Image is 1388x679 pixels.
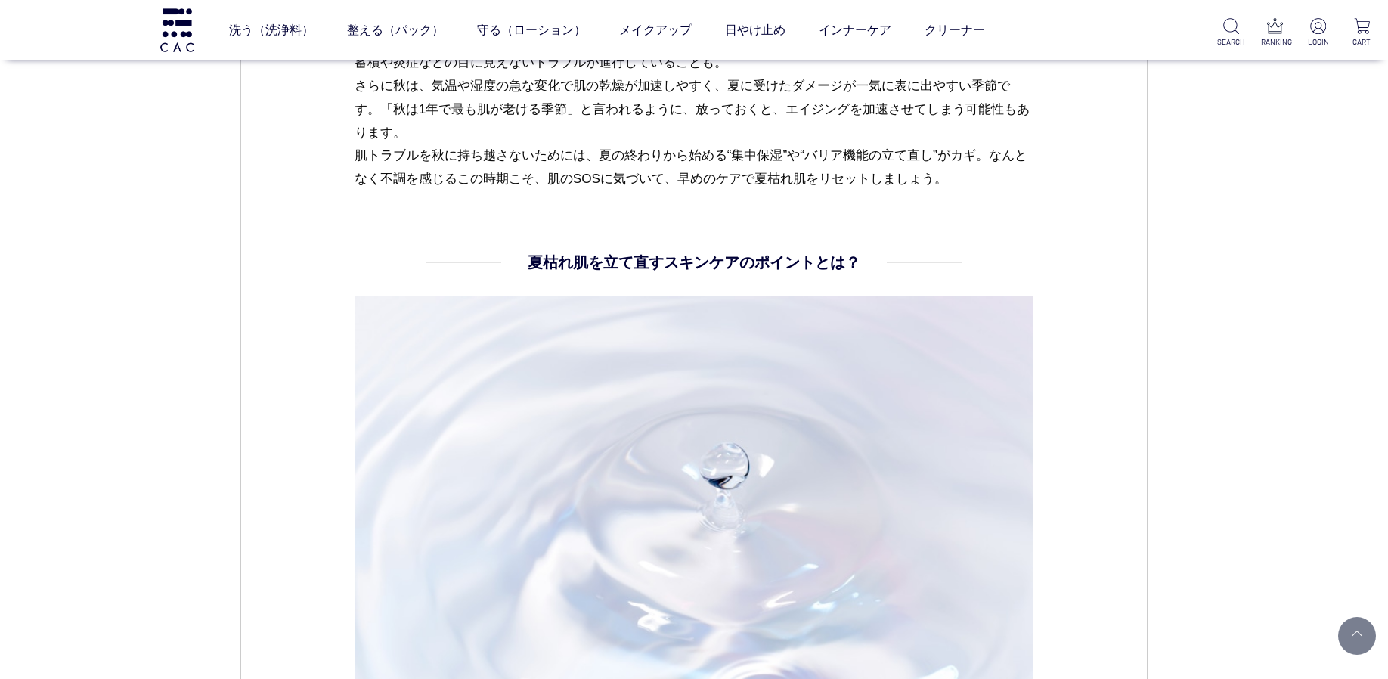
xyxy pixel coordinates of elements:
img: logo [158,8,196,51]
a: LOGIN [1304,18,1332,48]
a: 整える（パック） [347,9,444,51]
a: 洗う（洗浄料） [229,9,314,51]
a: メイクアップ [619,9,692,51]
p: RANKING [1261,36,1289,48]
h4: 夏枯れ肌を立て直すスキンケアのポイントとは？ [528,251,860,274]
p: LOGIN [1304,36,1332,48]
a: クリーナー [925,9,985,51]
a: 日やけ止め [725,9,785,51]
a: インナーケア [819,9,891,51]
a: RANKING [1261,18,1289,48]
p: CART [1348,36,1376,48]
a: SEARCH [1217,18,1245,48]
a: CART [1348,18,1376,48]
p: SEARCH [1217,36,1245,48]
a: 守る（ローション） [477,9,586,51]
